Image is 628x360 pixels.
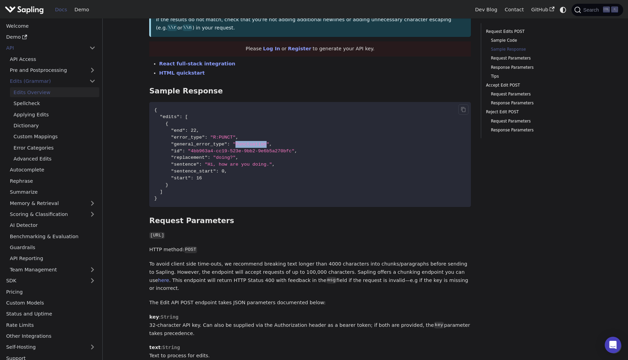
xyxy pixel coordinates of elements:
span: : [199,162,202,167]
span: "doing?" [213,155,236,160]
span: 16 [196,176,202,181]
a: Self-Hosting [2,342,99,352]
a: Custom Models [2,298,99,308]
span: : [227,142,230,147]
span: , [196,128,199,133]
span: : [205,135,207,140]
a: API Access [6,54,99,64]
span: : [207,155,210,160]
a: here [158,278,169,283]
span: String [161,314,178,320]
span: "error_type" [171,135,205,140]
a: Memory & Retrieval [6,198,99,208]
span: "start" [171,176,191,181]
a: Accept Edit POST [486,82,579,89]
span: , [269,142,272,147]
div: Open Intercom Messenger [605,337,621,353]
a: Pre and Postprocessing [6,65,99,75]
span: "Punctuation" [233,142,269,147]
span: 22 [191,128,196,133]
span: : [179,114,182,119]
a: Dev Blog [471,4,501,15]
button: Collapse sidebar category 'API' [86,43,99,53]
span: , [294,149,297,154]
span: , [272,162,275,167]
span: "R:PUNCT" [210,135,236,140]
span: 0 [221,169,224,174]
a: Applying Edits [10,110,99,119]
a: Register [288,46,311,51]
a: Log In [263,46,280,51]
span: : [216,169,219,174]
a: API Reporting [6,254,99,263]
a: GitHub [527,4,558,15]
h3: Sample Response [149,87,471,96]
a: Edits (Grammar) [6,76,99,86]
p: : Text to process for edits. [149,344,471,360]
a: API [2,43,86,53]
span: "Hi, how are you doing." [205,162,272,167]
a: Sapling.ai [5,5,46,15]
span: String [162,345,180,350]
a: AI Detector [6,220,99,230]
button: Copy code to clipboard [458,104,469,115]
a: Rate Limits [2,320,99,330]
a: Request Parameters [491,55,576,62]
a: SDK [2,276,86,286]
img: Sapling.ai [5,5,44,15]
p: The Edit API POST endpoint takes JSON parameters documented below: [149,299,471,307]
a: Guardrails [6,243,99,253]
code: [URL] [149,232,165,239]
a: Tips [491,73,576,80]
code: key [434,322,444,329]
span: } [165,182,168,188]
a: Demo [2,32,99,42]
code: msg [326,277,336,284]
a: Scoring & Classification [6,209,99,219]
a: Benchmarking & Evaluation [6,231,99,241]
span: : [182,149,185,154]
span: "4bb963a4-cc19-523e-9bb2-9e6b5a270bfc" [188,149,294,154]
span: ] [160,189,163,194]
a: Response Parameters [491,100,576,106]
a: Edits Overview [10,87,99,97]
a: Autocomplete [6,165,99,175]
a: React full-stack integration [159,61,235,66]
a: Request Parameters [491,118,576,125]
span: , [235,155,238,160]
p: HTTP method: [149,246,471,254]
a: Other Integrations [2,331,99,341]
span: : [191,176,193,181]
div: Please or to generate your API key. [149,41,471,56]
button: Switch between dark and light mode (currently system mode) [558,5,568,15]
span: "edits" [160,114,179,119]
strong: key [149,314,159,320]
kbd: K [611,7,618,13]
span: { [154,107,157,113]
span: Search [581,7,603,13]
span: "sentence" [171,162,199,167]
span: } [154,196,157,201]
a: Reject Edit POST [486,109,579,115]
a: Request Parameters [491,91,576,98]
a: Response Parameters [491,64,576,71]
code: \\n [182,24,192,31]
span: , [225,169,227,174]
span: , [235,135,238,140]
a: Dictionary [10,121,99,131]
strong: text [149,345,161,350]
span: "replacement" [171,155,208,160]
button: Search (Ctrl+K) [572,4,623,16]
span: "id" [171,149,182,154]
a: Contact [501,4,528,15]
a: Error Categories [10,143,99,153]
a: Advanced Edits [10,154,99,164]
a: Spellcheck [10,99,99,108]
a: Summarize [6,187,99,197]
a: Welcome [2,21,99,31]
p: If the results do not match, check that you're not adding additional newlines or adding unnecessa... [156,16,466,32]
code: POST [184,246,197,253]
a: Status and Uptime [2,309,99,319]
p: To avoid client side time-outs, we recommend breaking text longer than 4000 characters into chunk... [149,260,471,293]
a: Rephrase [6,176,99,186]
